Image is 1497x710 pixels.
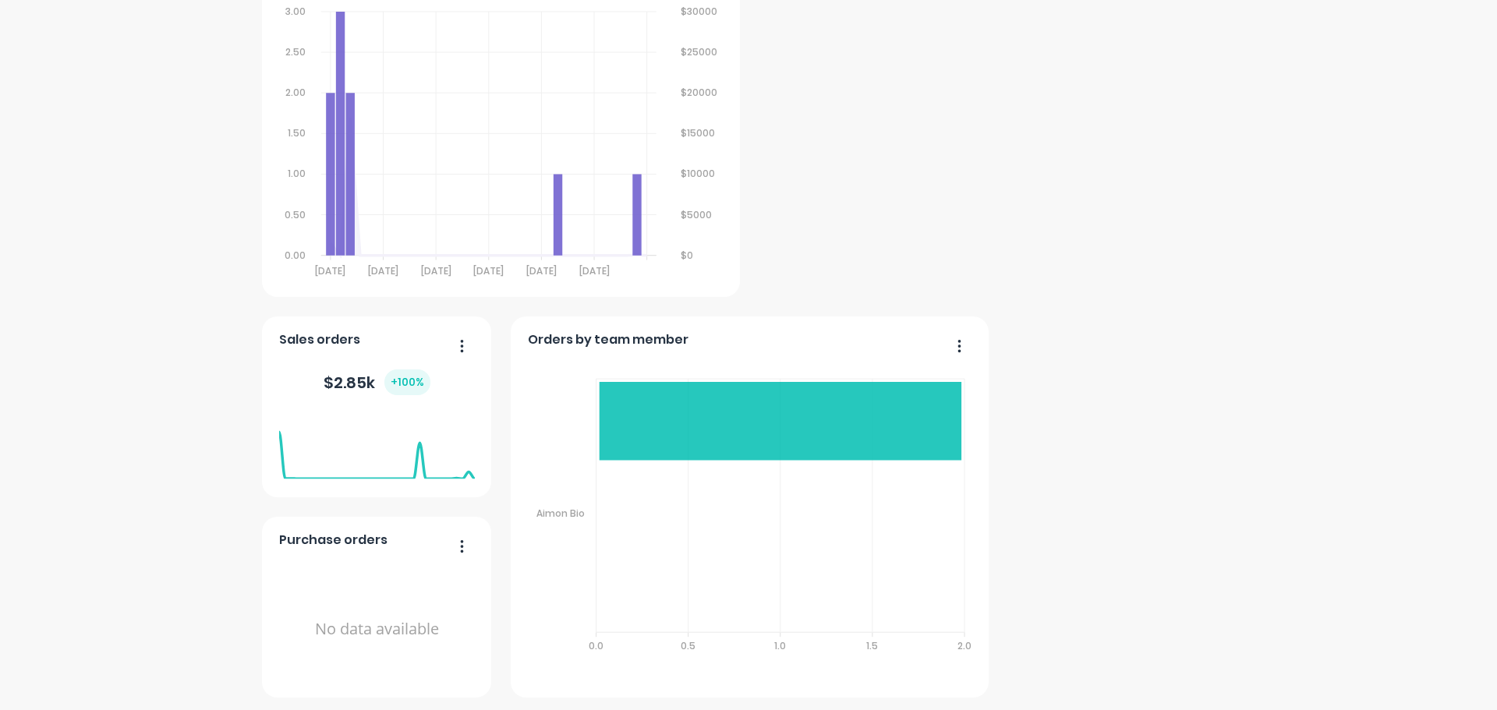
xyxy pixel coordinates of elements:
[473,264,504,277] tspan: [DATE]
[287,168,305,181] tspan: 1.00
[681,639,695,652] tspan: 0.5
[681,86,717,99] tspan: $20000
[536,507,584,520] tspan: Aimon Bio
[774,639,786,652] tspan: 1.0
[681,249,693,262] tspan: $0
[579,264,610,277] tspan: [DATE]
[866,639,878,652] tspan: 1.5
[279,556,475,703] div: No data available
[285,5,305,18] tspan: 3.00
[681,5,717,18] tspan: $30000
[681,45,717,58] tspan: $25000
[681,208,712,221] tspan: $5000
[279,330,360,349] span: Sales orders
[957,639,971,652] tspan: 2.0
[528,330,688,349] span: Orders by team member
[287,126,305,140] tspan: 1.50
[526,264,557,277] tspan: [DATE]
[315,264,345,277] tspan: [DATE]
[284,208,305,221] tspan: 0.50
[681,168,715,181] tspan: $10000
[681,126,715,140] tspan: $15000
[588,639,603,652] tspan: 0.0
[285,86,305,99] tspan: 2.00
[324,369,430,395] div: $ 2.85k
[384,369,430,395] div: + 100 %
[284,249,305,262] tspan: 0.00
[368,264,398,277] tspan: [DATE]
[421,264,451,277] tspan: [DATE]
[285,45,305,58] tspan: 2.50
